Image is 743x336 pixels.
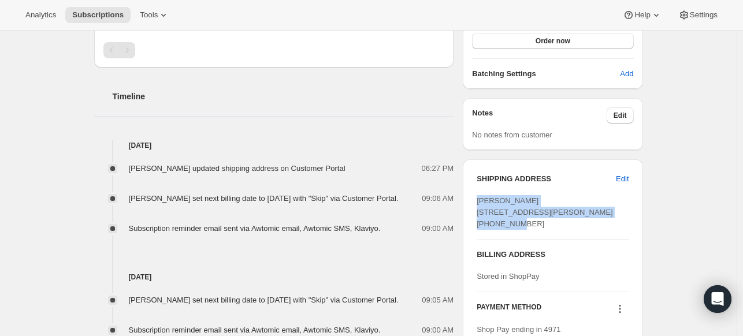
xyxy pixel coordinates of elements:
span: 06:27 PM [422,163,454,174]
span: [PERSON_NAME] updated shipping address on Customer Portal [129,164,346,173]
span: 09:05 AM [422,294,454,306]
button: Help [616,7,668,23]
button: Edit [607,107,634,124]
h3: BILLING ADDRESS [477,249,629,260]
span: Analytics [25,10,56,20]
h3: PAYMENT METHOD [477,303,541,318]
nav: Pagination [103,42,445,58]
button: Subscriptions [65,7,131,23]
h4: [DATE] [94,271,454,283]
button: Analytics [18,7,63,23]
span: Settings [690,10,718,20]
span: Stored in ShopPay [477,272,539,281]
div: Open Intercom Messenger [704,285,731,313]
span: Edit [616,173,629,185]
span: Tools [140,10,158,20]
span: [PERSON_NAME] set next billing date to [DATE] with "Skip" via Customer Portal. [129,296,399,304]
button: Add [613,65,640,83]
h3: Notes [472,107,607,124]
button: Tools [133,7,176,23]
span: [PERSON_NAME] [STREET_ADDRESS][PERSON_NAME] [PHONE_NUMBER] [477,196,613,228]
h3: SHIPPING ADDRESS [477,173,616,185]
h6: Batching Settings [472,68,620,80]
button: Edit [609,170,636,188]
span: Subscription reminder email sent via Awtomic email, Awtomic SMS, Klaviyo. [129,326,381,334]
span: Add [620,68,633,80]
h4: [DATE] [94,140,454,151]
span: Help [634,10,650,20]
span: 09:00 AM [422,324,454,336]
span: Order now [536,36,570,46]
span: 09:00 AM [422,223,454,234]
span: 09:06 AM [422,193,454,204]
button: Settings [671,7,725,23]
span: [PERSON_NAME] set next billing date to [DATE] with "Skip" via Customer Portal. [129,194,399,203]
button: Order now [472,33,633,49]
span: Subscription reminder email sent via Awtomic email, Awtomic SMS, Klaviyo. [129,224,381,233]
h2: Timeline [113,91,454,102]
span: Edit [614,111,627,120]
span: Subscriptions [72,10,124,20]
span: No notes from customer [472,130,552,139]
